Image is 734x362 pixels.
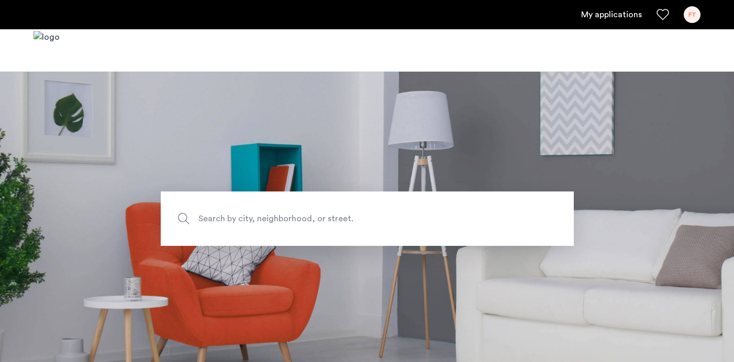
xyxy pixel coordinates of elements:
[34,31,60,70] img: logo
[34,31,60,70] a: Cazamio logo
[161,191,574,246] input: Apartment Search
[198,212,487,226] span: Search by city, neighborhood, or street.
[581,8,642,21] a: My application
[657,8,669,21] a: Favorites
[684,6,700,23] div: FT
